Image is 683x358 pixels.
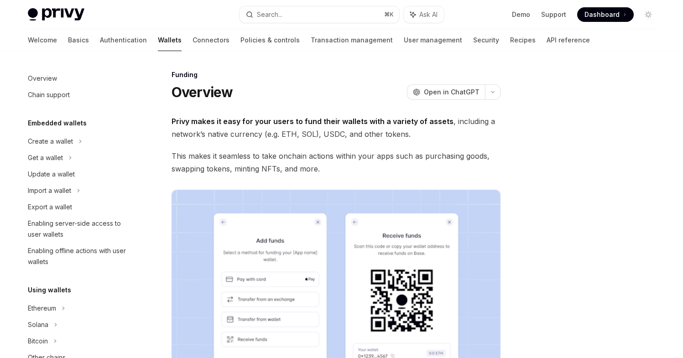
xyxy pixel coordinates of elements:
div: Search... [257,9,282,20]
a: Overview [21,70,137,87]
a: Welcome [28,29,57,51]
a: Enabling server-side access to user wallets [21,215,137,243]
a: Transaction management [311,29,393,51]
button: Search...⌘K [240,6,399,23]
a: API reference [547,29,590,51]
a: Support [541,10,566,19]
button: Ask AI [404,6,444,23]
a: User management [404,29,462,51]
a: Policies & controls [240,29,300,51]
a: Export a wallet [21,199,137,215]
div: Update a wallet [28,169,75,180]
a: Wallets [158,29,182,51]
div: Bitcoin [28,336,48,347]
span: Dashboard [584,10,620,19]
a: Enabling offline actions with user wallets [21,243,137,270]
div: Export a wallet [28,202,72,213]
h1: Overview [172,84,233,100]
a: Update a wallet [21,166,137,182]
a: Security [473,29,499,51]
div: Create a wallet [28,136,73,147]
div: Enabling server-side access to user wallets [28,218,132,240]
div: Import a wallet [28,185,71,196]
strong: Privy makes it easy for your users to fund their wallets with a variety of assets [172,117,454,126]
a: Dashboard [577,7,634,22]
h5: Using wallets [28,285,71,296]
button: Open in ChatGPT [407,84,485,100]
span: This makes it seamless to take onchain actions within your apps such as purchasing goods, swappin... [172,150,501,175]
div: Get a wallet [28,152,63,163]
span: ⌘ K [384,11,394,18]
a: Basics [68,29,89,51]
span: Ask AI [419,10,438,19]
a: Authentication [100,29,147,51]
span: , including a network’s native currency (e.g. ETH, SOL), USDC, and other tokens. [172,115,501,140]
button: Toggle dark mode [641,7,656,22]
a: Demo [512,10,530,19]
div: Solana [28,319,48,330]
div: Overview [28,73,57,84]
a: Recipes [510,29,536,51]
h5: Embedded wallets [28,118,87,129]
div: Chain support [28,89,70,100]
img: light logo [28,8,84,21]
div: Enabling offline actions with user wallets [28,245,132,267]
div: Funding [172,70,501,79]
span: Open in ChatGPT [424,88,480,97]
a: Chain support [21,87,137,103]
div: Ethereum [28,303,56,314]
a: Connectors [193,29,229,51]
